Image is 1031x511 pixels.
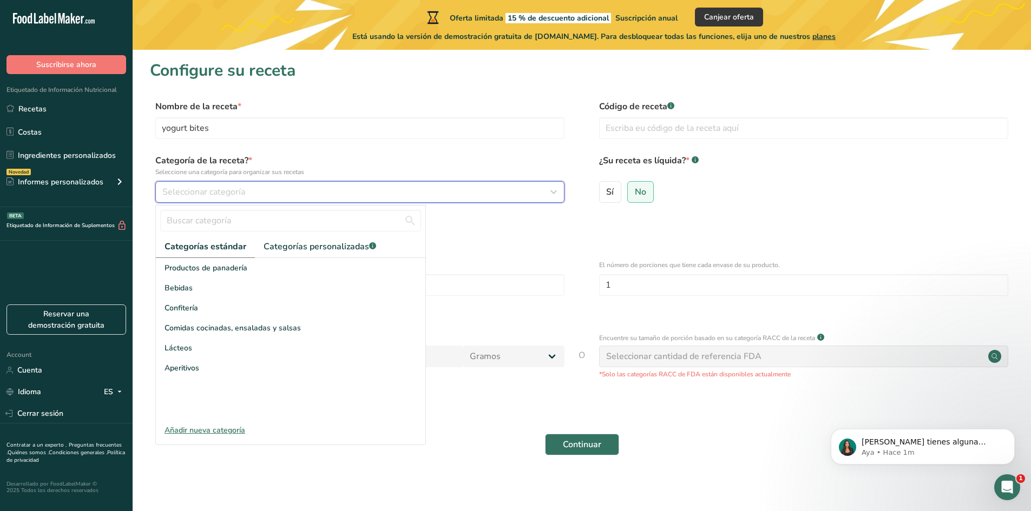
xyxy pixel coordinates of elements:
[599,333,815,343] p: Encuentre su tamaño de porción basado en su categoría RACC de la receta
[425,11,678,24] div: Oferta limitada
[635,187,646,197] span: No
[156,424,425,436] div: Añadir nueva categoría
[704,11,754,23] span: Canjear oferta
[599,154,1008,177] label: ¿Su receta es líquida?
[155,181,564,203] button: Seleccionar categoría
[606,350,761,363] div: Seleccionar cantidad de referencia FDA
[6,481,126,494] div: Desarrollado por FoodLabelMaker © 2025 Todos los derechos reservados
[6,176,103,188] div: Informes personalizados
[812,31,836,42] span: planes
[104,386,126,399] div: ES
[994,474,1020,500] iframe: Intercom live chat
[6,441,122,456] a: Preguntas frecuentes .
[599,369,1008,379] p: *Solo las categorías RACC de FDA están disponibles actualmente
[606,187,614,197] span: Sí
[545,434,619,455] button: Continuar
[155,154,564,177] label: Categoría de la receta?
[6,382,41,401] a: Idioma
[6,55,126,74] button: Suscribirse ahora
[7,213,24,219] div: BETA
[579,349,585,379] span: O
[815,406,1031,482] iframe: Intercom notifications mensaje
[615,13,678,23] span: Suscripción anual
[505,13,611,23] span: 15 % de descuento adicional
[155,100,564,113] label: Nombre de la receta
[599,260,1008,270] p: El número de porciones que tiene cada envase de su producto.
[6,304,126,335] a: Reservar una demostración gratuita
[165,322,301,334] span: Comidas cocinadas, ensaladas y salsas
[150,58,1014,83] h1: Configure su receta
[599,117,1008,139] input: Escriba eu código de la receta aquí
[6,169,31,175] div: Novedad
[165,342,192,354] span: Lácteos
[36,59,96,70] span: Suscribirse ahora
[563,438,601,451] span: Continuar
[599,100,1008,113] label: Código de receta
[6,449,125,464] a: Política de privacidad
[1016,474,1025,483] span: 1
[695,8,763,26] button: Canjear oferta
[8,449,49,456] a: Quiénes somos .
[160,210,421,231] input: Buscar categoría
[165,362,199,374] span: Aperitivos
[49,449,107,456] a: Condiciones generales .
[155,167,564,177] p: Seleccione una categoría para organizar sus recetas
[6,441,67,449] a: Contratar a un experto .
[165,282,193,294] span: Bebidas
[162,185,245,198] span: Seleccionar categoría
[165,302,198,314] span: Confitería
[264,240,376,253] span: Categorías personalizadas
[165,240,246,253] span: Categorías estándar
[165,262,247,274] span: Productos de panadería
[352,31,836,42] span: Está usando la versión de demostración gratuita de [DOMAIN_NAME]. Para desbloquear todas las func...
[155,117,564,139] input: Escriba el nombre de su receta aquí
